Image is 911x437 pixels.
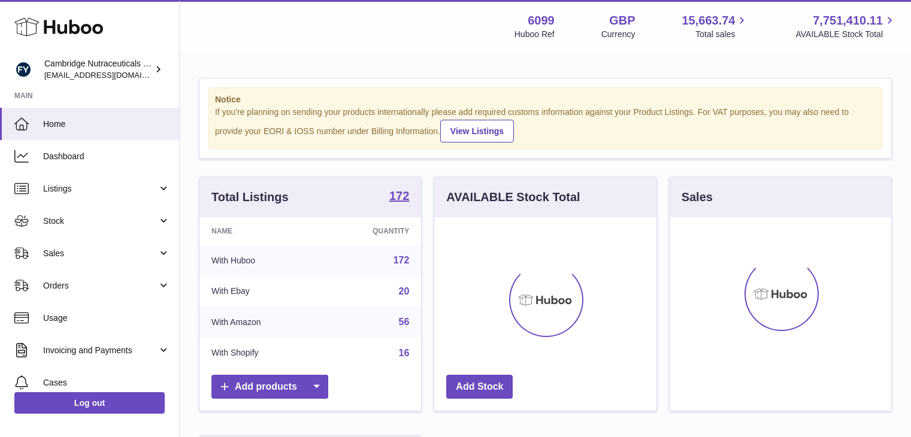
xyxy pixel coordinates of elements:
a: Add products [211,375,328,399]
td: With Ebay [199,276,321,307]
a: Add Stock [446,375,513,399]
a: 172 [394,255,410,265]
td: With Amazon [199,306,321,338]
div: Cambridge Nutraceuticals Ltd [44,58,152,81]
a: 16 [399,348,410,358]
span: Home [43,119,170,130]
div: If you're planning on sending your products internationally please add required customs informati... [215,107,876,142]
td: With Shopify [199,338,321,369]
span: Usage [43,312,170,324]
strong: GBP [609,13,635,29]
strong: 6099 [528,13,555,29]
a: 7,751,410.11 AVAILABLE Stock Total [795,13,897,40]
strong: 172 [389,190,409,202]
span: [EMAIL_ADDRESS][DOMAIN_NAME] [44,70,176,80]
span: Stock [43,216,158,227]
span: 7,751,410.11 [813,13,883,29]
span: 15,663.74 [682,13,735,29]
th: Quantity [321,217,422,245]
span: Listings [43,183,158,195]
h3: Sales [682,189,713,205]
a: Log out [14,392,165,414]
span: Sales [43,248,158,259]
div: Huboo Ref [514,29,555,40]
img: internalAdmin-6099@internal.huboo.com [14,60,32,78]
a: 172 [389,190,409,204]
div: Currency [601,29,635,40]
span: Cases [43,377,170,389]
a: View Listings [440,120,514,142]
td: With Huboo [199,245,321,276]
h3: AVAILABLE Stock Total [446,189,580,205]
a: 20 [399,286,410,296]
span: Invoicing and Payments [43,345,158,356]
a: 15,663.74 Total sales [682,13,749,40]
span: Orders [43,280,158,292]
th: Name [199,217,321,245]
a: 56 [399,317,410,327]
span: AVAILABLE Stock Total [795,29,897,40]
span: Dashboard [43,151,170,162]
h3: Total Listings [211,189,289,205]
span: Total sales [695,29,749,40]
strong: Notice [215,94,876,105]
